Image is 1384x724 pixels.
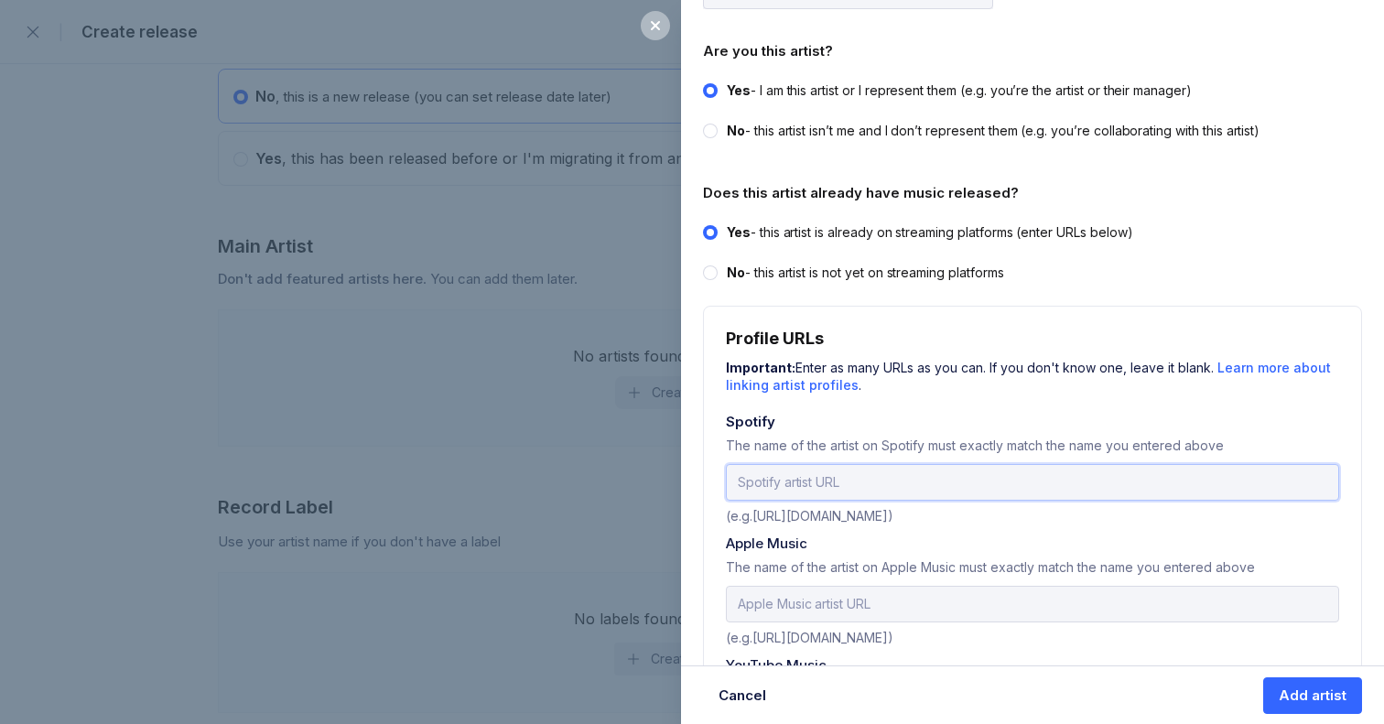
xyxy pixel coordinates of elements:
div: The name of the artist on Spotify must exactly match the name you entered above [726,438,1339,464]
div: (e.g.[URL][DOMAIN_NAME]) [726,501,1339,524]
span: Learn more about linking artist profiles [726,360,1331,394]
button: Add artist [1263,677,1362,714]
div: - I am this artist or I represent them (e.g. you’re the artist or their manager) [727,81,1192,100]
div: (e.g.[URL][DOMAIN_NAME]) [726,622,1339,645]
span: No [727,123,745,138]
input: Spotify artist URL [726,464,1339,501]
b: Important: [726,360,795,375]
div: - this artist is not yet on streaming platforms [727,264,1004,282]
div: Does this artist already have music released? [703,184,1362,201]
div: Add artist [1279,686,1346,705]
div: - this artist is already on streaming platforms (enter URLs below) [727,223,1133,242]
div: Cancel [719,686,766,705]
div: Apple Music [726,535,1339,552]
div: Are you this artist? [703,42,1362,59]
div: - this artist isn’t me and I don’t represent them (e.g. you’re collaborating with this artist) [727,122,1260,140]
button: Cancel [703,677,782,714]
span: Yes [727,82,751,98]
input: Apple Music artist URL [726,586,1339,622]
div: Enter as many URLs as you can. If you don't know one, leave it blank. . [726,355,1339,394]
span: No [727,265,745,280]
div: Spotify [726,413,1339,430]
span: Yes [727,224,751,240]
div: Profile URLs [726,329,1339,348]
div: The name of the artist on Apple Music must exactly match the name you entered above [726,559,1339,586]
div: YouTube Music [726,656,1339,674]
